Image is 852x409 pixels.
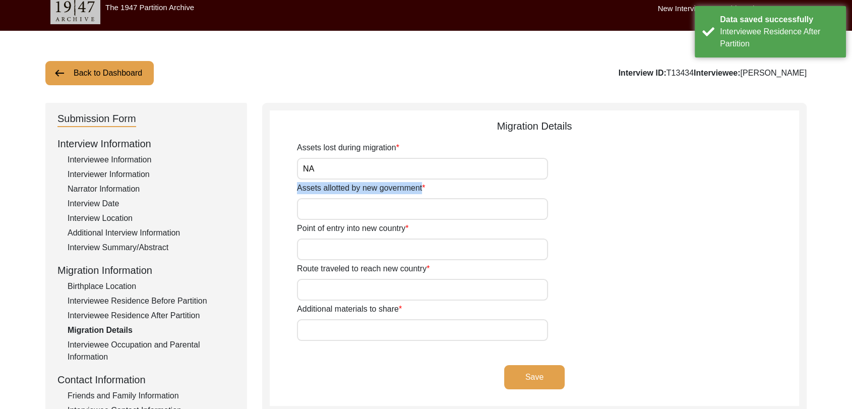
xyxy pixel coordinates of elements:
[57,136,235,151] div: Interview Information
[717,3,754,15] label: Dashboard
[68,198,235,210] div: Interview Date
[694,69,740,77] b: Interviewee:
[68,212,235,224] div: Interview Location
[297,222,408,235] label: Point of entry into new country
[68,154,235,166] div: Interviewee Information
[778,3,802,15] label: Logout
[720,14,838,26] div: Data saved successfully
[105,3,194,12] label: The 1947 Partition Archive
[297,303,402,315] label: Additional materials to share
[68,242,235,254] div: Interview Summary/Abstract
[720,26,838,50] div: Interviewee Residence After Partition
[68,390,235,402] div: Friends and Family Information
[57,111,136,127] div: Submission Form
[297,263,430,275] label: Route traveled to reach new country
[270,119,799,134] div: Migration Details
[68,310,235,322] div: Interviewee Residence After Partition
[68,168,235,181] div: Interviewer Information
[68,227,235,239] div: Additional Interview Information
[68,324,235,336] div: Migration Details
[68,295,235,307] div: Interviewee Residence Before Partition
[57,372,235,387] div: Contact Information
[53,67,66,79] img: arrow-left.png
[297,182,425,194] label: Assets allotted by new government
[68,339,235,363] div: Interviewee Occupation and Parental Information
[658,3,705,15] label: New Interview
[45,61,154,85] button: Back to Dashboard
[504,365,565,389] button: Save
[68,183,235,195] div: Narrator Information
[297,142,399,154] label: Assets lost during migration
[57,263,235,278] div: Migration Information
[619,69,666,77] b: Interview ID:
[619,67,807,79] div: T13434 [PERSON_NAME]
[68,280,235,293] div: Birthplace Location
